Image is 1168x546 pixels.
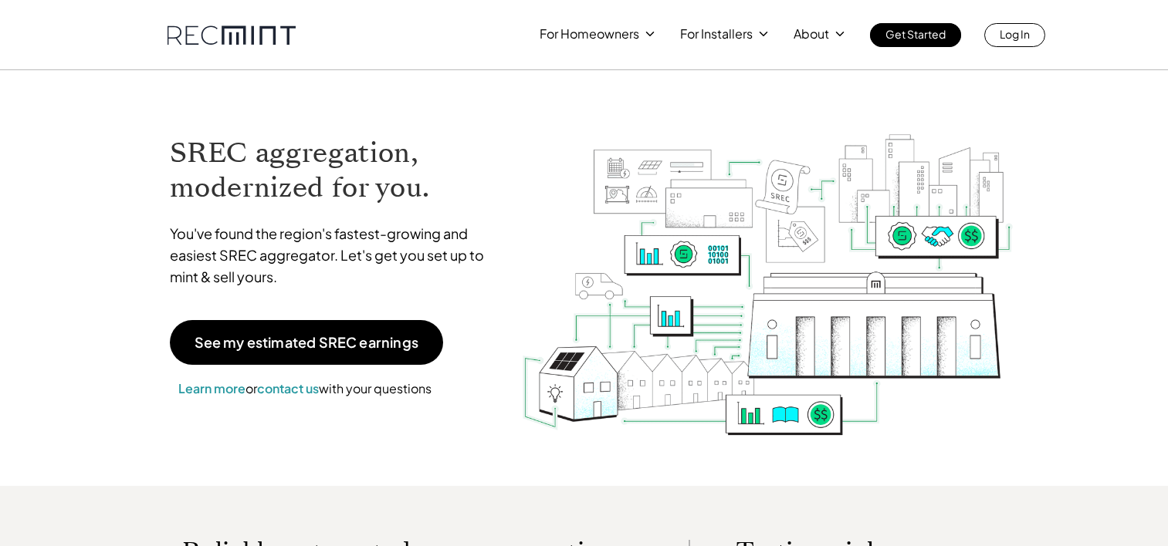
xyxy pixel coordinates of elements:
h1: SREC aggregation, modernized for you. [170,136,499,205]
a: contact us [257,380,319,396]
a: See my estimated SREC earnings [170,320,443,365]
img: RECmint value cycle [521,93,1014,440]
a: Learn more [178,380,245,396]
a: Log In [984,23,1045,47]
p: For Homeowners [540,23,639,45]
p: You've found the region's fastest-growing and easiest SREC aggregator. Let's get you set up to mi... [170,223,499,288]
p: or with your questions [170,379,440,399]
p: Log In [1000,23,1030,45]
a: Get Started [870,23,961,47]
p: See my estimated SREC earnings [195,335,418,349]
p: Get Started [885,23,946,45]
p: For Installers [680,23,753,45]
p: About [794,23,829,45]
